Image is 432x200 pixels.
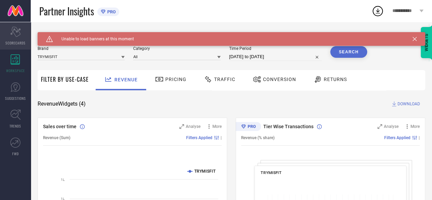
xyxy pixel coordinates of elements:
div: Premium [236,122,261,132]
span: Traffic [214,77,235,82]
span: Revenue Widgets ( 4 ) [38,101,86,107]
span: Analyse [186,124,200,129]
span: Partner Insights [39,4,94,18]
span: DOWNLOAD [398,101,420,107]
span: Revenue (Sum) [43,135,70,140]
svg: Zoom [179,124,184,129]
span: | [221,135,222,140]
svg: Zoom [377,124,382,129]
span: Category [133,46,220,51]
span: Conversion [263,77,296,82]
span: WORKSPACE [6,68,25,73]
span: Returns [324,77,347,82]
div: Open download list [372,5,384,17]
span: Filters Applied [186,135,212,140]
input: Select time period [229,53,322,61]
span: Revenue (% share) [241,135,275,140]
span: TRYMISFIT [261,170,281,175]
span: More [410,124,420,129]
span: Filter By Use-Case [41,75,89,83]
text: TRYMISFIT [194,169,216,174]
span: | [419,135,420,140]
span: Time Period [229,46,322,51]
span: SCORECARDS [5,40,26,45]
text: 1L [61,178,65,182]
span: Brand [38,46,125,51]
span: PRO [106,9,116,14]
span: Revenue [114,77,138,82]
span: Filters Applied [384,135,410,140]
span: Tier Wise Transactions [263,124,313,129]
span: FWD [12,151,19,156]
span: TRENDS [10,123,21,129]
span: SYSTEM WORKSPACE [38,32,85,38]
span: Unable to load banners at this moment [53,37,134,41]
span: More [212,124,222,129]
span: Sales over time [43,124,76,129]
span: Analyse [384,124,399,129]
span: Pricing [165,77,186,82]
span: SUGGESTIONS [5,96,26,101]
button: Search [330,46,367,58]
